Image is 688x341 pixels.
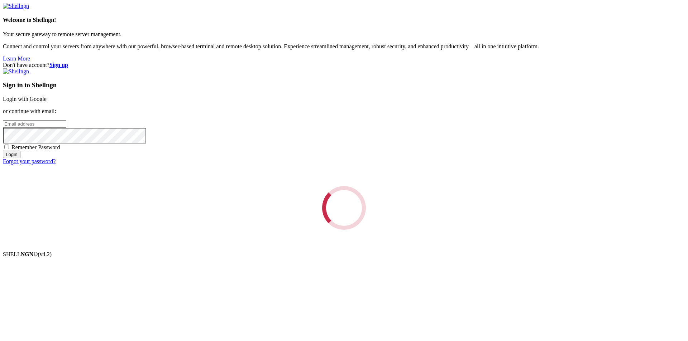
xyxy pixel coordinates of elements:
[3,62,685,68] div: Don't have account?
[320,184,368,232] div: Loading...
[3,3,29,9] img: Shellngn
[3,81,685,89] h3: Sign in to Shellngn
[3,96,47,102] a: Login with Google
[3,108,685,115] p: or continue with email:
[3,55,30,62] a: Learn More
[3,151,20,158] input: Login
[3,251,52,257] span: SHELL ©
[3,31,685,38] p: Your secure gateway to remote server management.
[11,144,60,150] span: Remember Password
[38,251,52,257] span: 4.2.0
[3,120,66,128] input: Email address
[49,62,68,68] a: Sign up
[3,158,56,164] a: Forgot your password?
[3,43,685,50] p: Connect and control your servers from anywhere with our powerful, browser-based terminal and remo...
[3,17,685,23] h4: Welcome to Shellngn!
[3,68,29,75] img: Shellngn
[21,251,34,257] b: NGN
[4,145,9,149] input: Remember Password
